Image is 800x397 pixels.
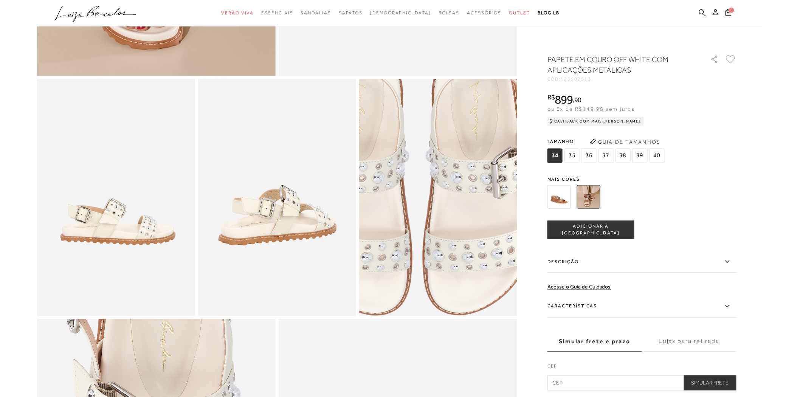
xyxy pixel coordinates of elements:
span: 36 [581,149,597,163]
label: Características [547,296,736,318]
button: Simular Frete [684,375,736,391]
a: categoryNavScreenReaderText [467,6,502,20]
img: PAPETE EM COURO OFF WHITE COM APLICAÇÕES METÁLICAS [577,185,600,209]
span: 34 [547,149,563,163]
span: 40 [650,149,665,163]
img: image [198,79,356,316]
a: categoryNavScreenReaderText [339,6,363,20]
a: categoryNavScreenReaderText [509,6,530,20]
span: BLOG LB [538,10,560,16]
span: Sandálias [301,10,331,16]
a: categoryNavScreenReaderText [439,6,460,20]
span: 90 [574,96,581,104]
span: Sapatos [339,10,363,16]
a: noSubCategoriesText [370,6,431,20]
a: Acesse o Guia de Cuidados [547,284,611,290]
h1: PAPETE EM COURO OFF WHITE COM APLICAÇÕES METÁLICAS [547,54,689,75]
span: Acessórios [467,10,502,16]
button: Guia de Tamanhos [588,136,663,148]
span: Mais cores [547,177,736,181]
img: image [37,79,195,316]
span: ou 6x de R$149,98 sem juros [547,106,635,112]
a: categoryNavScreenReaderText [301,6,331,20]
span: 123502513 [561,76,591,82]
i: R$ [547,94,555,101]
span: [DEMOGRAPHIC_DATA] [370,10,431,16]
span: 39 [633,149,648,163]
a: BLOG LB [538,6,560,20]
input: CEP [547,375,736,391]
div: Cashback com Mais [PERSON_NAME] [547,117,644,126]
label: Descrição [547,251,736,273]
span: 38 [616,149,631,163]
i: , [573,96,581,103]
span: Verão Viva [221,10,254,16]
span: 37 [598,149,614,163]
img: PAPETE EM CAMURÇA CARAMELO COM APLICAÇÕES METÁLICAS [547,185,571,209]
span: 0 [729,8,734,13]
label: Lojas para retirada [642,332,736,352]
span: Bolsas [439,10,460,16]
a: categoryNavScreenReaderText [261,6,293,20]
span: 35 [564,149,580,163]
span: ADICIONAR À [GEOGRAPHIC_DATA] [548,223,634,236]
span: Essenciais [261,10,293,16]
a: categoryNavScreenReaderText [221,6,254,20]
span: 899 [555,93,573,106]
button: 0 [723,8,734,19]
div: CÓD: [547,77,699,81]
span: Outlet [509,10,530,16]
label: Simular frete e prazo [547,332,642,352]
span: Tamanho [547,136,667,147]
button: ADICIONAR À [GEOGRAPHIC_DATA] [547,221,634,239]
label: CEP [547,363,736,374]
